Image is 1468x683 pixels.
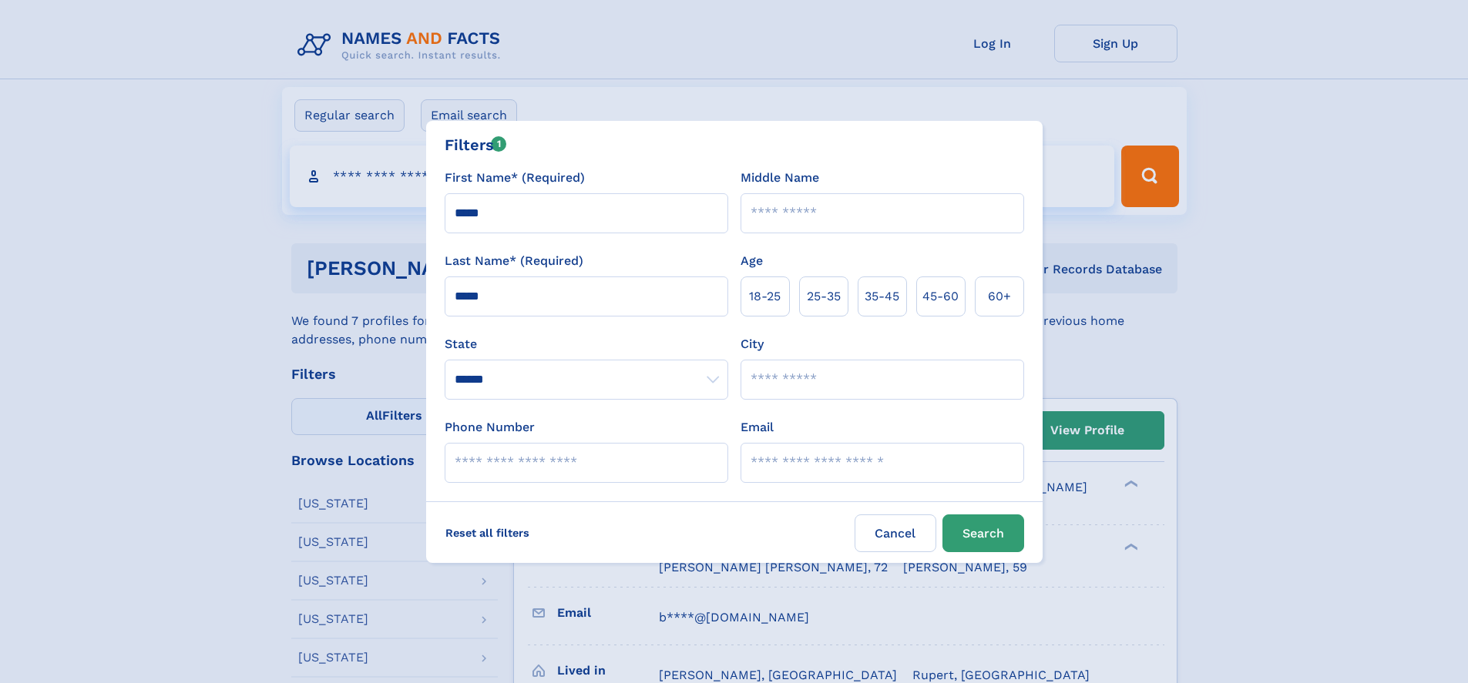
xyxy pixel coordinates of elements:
label: State [445,335,728,353]
span: 25‑35 [807,287,841,306]
label: Reset all filters [435,514,539,551]
label: First Name* (Required) [445,169,585,187]
label: Age [741,252,763,270]
label: Middle Name [741,169,819,187]
label: Last Name* (Required) [445,252,583,270]
span: 45‑60 [922,287,959,306]
button: Search [942,514,1024,552]
label: Phone Number [445,418,535,437]
div: Filters [445,133,507,156]
label: Email [741,418,774,437]
span: 35‑45 [865,287,899,306]
span: 60+ [988,287,1011,306]
span: 18‑25 [749,287,781,306]
label: Cancel [855,514,936,552]
label: City [741,335,764,353]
